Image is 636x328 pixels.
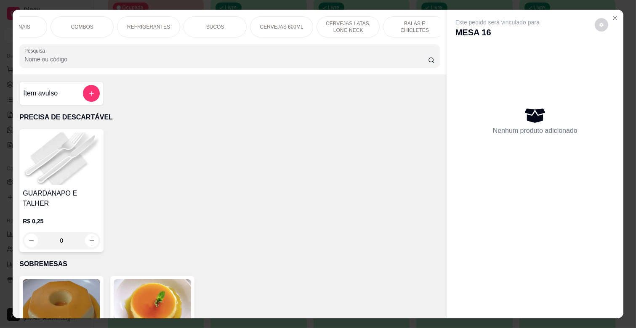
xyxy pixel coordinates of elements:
[23,132,100,185] img: product-image
[455,18,540,26] p: Este pedido será vinculado para
[127,24,170,30] p: REFRIGERANTES
[24,47,48,54] label: Pesquisa
[19,259,440,269] p: SOBREMESAS
[23,188,100,209] h4: GUARDANAPO E TALHER
[390,20,439,34] p: BALAS E CHICLETES
[206,24,224,30] p: SUCOS
[493,126,577,136] p: Nenhum produto adicionado
[19,112,440,122] p: PRECISA DE DESCARTÁVEL
[23,217,100,225] p: R$ 0,25
[71,24,93,30] p: COMBOS
[595,18,608,32] button: decrease-product-quantity
[608,11,622,25] button: Close
[455,26,540,38] p: MESA 16
[24,55,428,63] input: Pesquisa
[83,85,100,102] button: add-separate-item
[23,88,58,98] h4: Item avulso
[324,20,373,34] p: CERVEJAS LATAS, LONG NECK
[260,24,303,30] p: CERVEJAS 600ML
